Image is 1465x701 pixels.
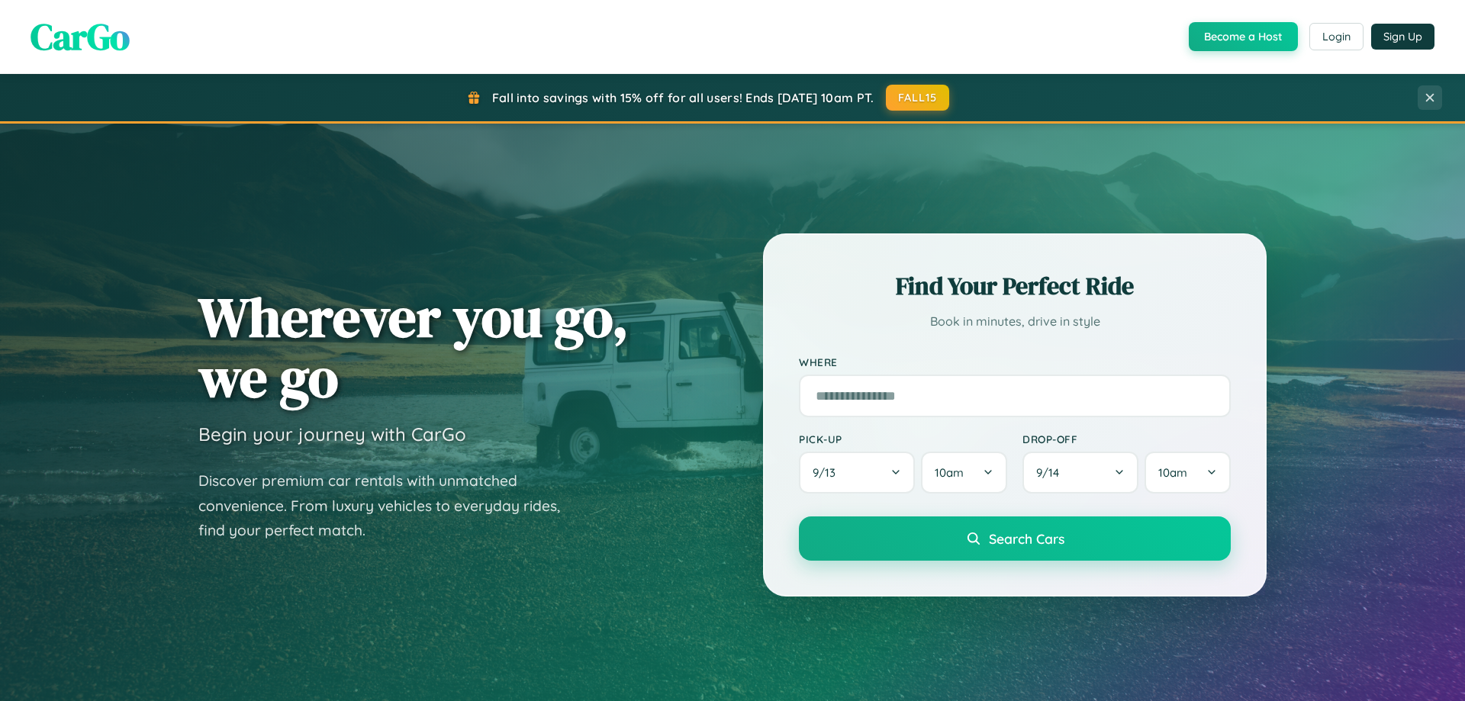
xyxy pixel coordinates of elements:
[1036,465,1067,480] span: 9 / 14
[1022,432,1231,445] label: Drop-off
[31,11,130,62] span: CarGo
[1145,452,1231,494] button: 10am
[921,452,1007,494] button: 10am
[935,465,964,480] span: 10am
[198,423,466,445] h3: Begin your journey with CarGo
[799,452,915,494] button: 9/13
[1371,24,1434,50] button: Sign Up
[198,287,629,407] h1: Wherever you go, we go
[1158,465,1187,480] span: 10am
[989,530,1064,547] span: Search Cars
[492,90,874,105] span: Fall into savings with 15% off for all users! Ends [DATE] 10am PT.
[198,468,580,543] p: Discover premium car rentals with unmatched convenience. From luxury vehicles to everyday rides, ...
[799,516,1231,561] button: Search Cars
[1189,22,1298,51] button: Become a Host
[813,465,843,480] span: 9 / 13
[799,310,1231,333] p: Book in minutes, drive in style
[799,355,1231,368] label: Where
[799,269,1231,303] h2: Find Your Perfect Ride
[1022,452,1138,494] button: 9/14
[799,432,1007,445] label: Pick-up
[1309,23,1364,50] button: Login
[886,85,950,111] button: FALL15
